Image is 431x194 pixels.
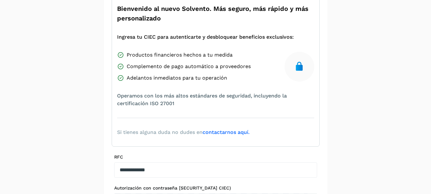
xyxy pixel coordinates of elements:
span: Complemento de pago automático a proveedores [127,63,251,70]
label: Autorización con contraseña [SECURITY_DATA] CIEC) [114,185,317,191]
span: Productos financieros hechos a tu medida [127,51,233,59]
img: secure [294,61,304,72]
span: Si tienes alguna duda no dudes en [117,128,249,136]
label: RFC [114,154,317,160]
span: Ingresa tu CIEC para autenticarte y desbloquear beneficios exclusivos: [117,33,294,41]
span: Bienvenido al nuevo Solvento. Más seguro, más rápido y más personalizado [117,4,314,23]
span: Operamos con los más altos estándares de seguridad, incluyendo la certificación ISO 27001 [117,92,314,107]
a: contactarnos aquí. [203,129,249,135]
span: Adelantos inmediatos para tu operación [127,74,227,82]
